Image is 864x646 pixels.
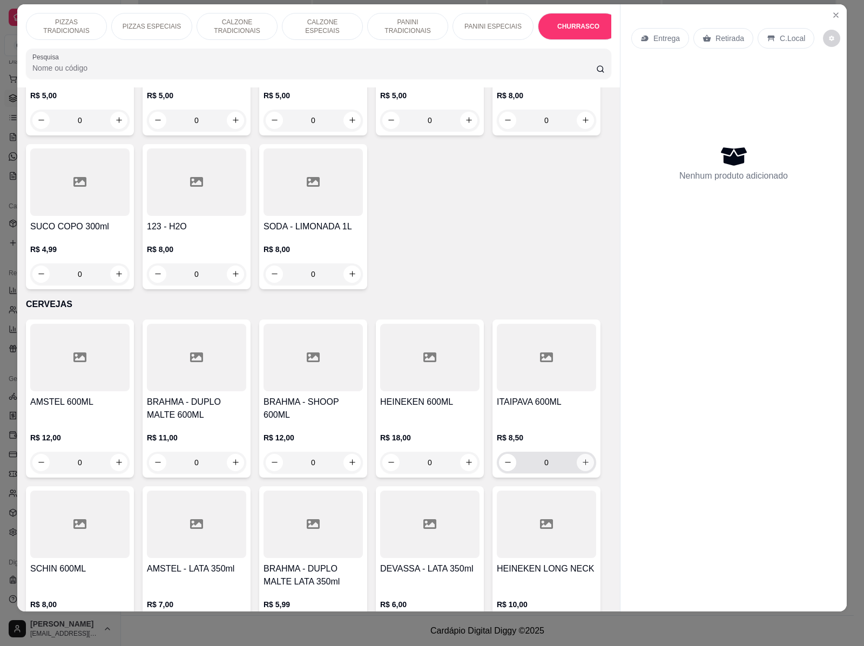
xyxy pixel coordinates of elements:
button: increase-product-quantity [110,266,127,283]
p: CALZONE TRADICIONAIS [206,18,268,35]
p: PIZZAS ESPECIAIS [123,22,181,31]
button: decrease-product-quantity [149,454,166,471]
button: decrease-product-quantity [382,454,400,471]
p: R$ 10,00 [497,599,596,610]
h4: AMSTEL - LATA 350ml [147,562,246,575]
p: Entrega [653,33,680,44]
button: increase-product-quantity [227,112,244,129]
button: decrease-product-quantity [382,112,400,129]
button: increase-product-quantity [110,112,127,129]
button: decrease-product-quantity [149,266,166,283]
button: decrease-product-quantity [32,454,50,471]
p: R$ 5,00 [380,90,480,101]
p: CHURRASCO [557,22,599,31]
p: R$ 8,50 [497,432,596,443]
p: R$ 12,00 [264,432,363,443]
button: increase-product-quantity [343,112,361,129]
p: R$ 4,99 [30,244,130,255]
p: R$ 8,00 [497,90,596,101]
button: decrease-product-quantity [149,112,166,129]
p: R$ 11,00 [147,432,246,443]
label: Pesquisa [32,52,63,62]
button: decrease-product-quantity [32,266,50,283]
button: decrease-product-quantity [266,266,283,283]
button: decrease-product-quantity [266,112,283,129]
p: R$ 5,99 [264,599,363,610]
button: increase-product-quantity [227,266,244,283]
button: increase-product-quantity [343,454,361,471]
button: increase-product-quantity [577,112,594,129]
button: decrease-product-quantity [823,30,840,47]
h4: ITAIPAVA 600ML [497,396,596,409]
button: decrease-product-quantity [499,112,516,129]
h4: BRAHMA - DUPLO MALTE 600ML [147,396,246,421]
p: R$ 8,00 [30,599,130,610]
p: CALZONE ESPECIAIS [291,18,354,35]
h4: AMSTEL 600ML [30,396,130,409]
button: increase-product-quantity [577,454,594,471]
p: R$ 12,00 [30,432,130,443]
button: decrease-product-quantity [266,454,283,471]
h4: SCHIN 600ML [30,562,130,575]
button: increase-product-quantity [227,454,244,471]
p: Nenhum produto adicionado [679,169,788,182]
p: Retirada [715,33,744,44]
button: decrease-product-quantity [499,454,516,471]
button: increase-product-quantity [343,266,361,283]
p: R$ 5,00 [264,90,363,101]
p: R$ 6,00 [380,599,480,610]
p: R$ 5,00 [30,90,130,101]
h4: HEINEKEN LONG NECK [497,562,596,575]
input: Pesquisa [32,63,596,73]
h4: SUCO COPO 300ml [30,220,130,233]
button: increase-product-quantity [460,112,477,129]
h4: BRAHMA - DUPLO MALTE LATA 350ml [264,562,363,588]
p: R$ 18,00 [380,432,480,443]
p: C.Local [780,33,805,44]
h4: SODA - LIMONADA 1L [264,220,363,233]
p: PIZZAS TRADICIONAIS [35,18,98,35]
p: PANINI ESPECIAIS [464,22,522,31]
p: PANINI TRADICIONAIS [376,18,439,35]
p: R$ 7,00 [147,599,246,610]
p: CERVEJAS [26,298,611,311]
button: increase-product-quantity [460,454,477,471]
p: R$ 8,00 [147,244,246,255]
h4: DEVASSA - LATA 350ml [380,562,480,575]
h4: BRAHMA - SHOOP 600ML [264,396,363,421]
button: increase-product-quantity [110,454,127,471]
button: Close [827,6,845,24]
p: R$ 8,00 [264,244,363,255]
button: decrease-product-quantity [32,112,50,129]
h4: HEINEKEN 600ML [380,396,480,409]
h4: 123 - H2O [147,220,246,233]
p: R$ 5,00 [147,90,246,101]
